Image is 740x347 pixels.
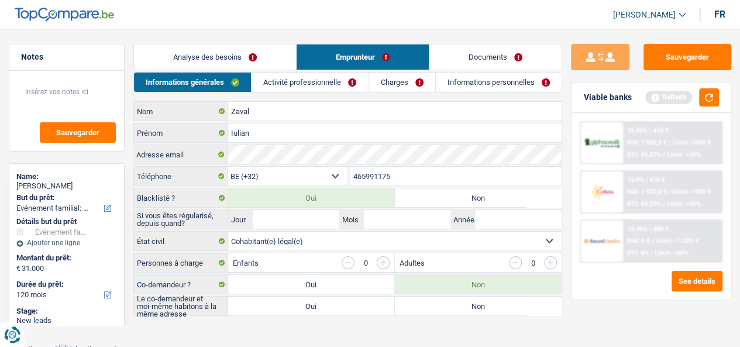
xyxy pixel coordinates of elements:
div: Name: [16,172,117,181]
div: New leads [16,316,117,325]
span: NAI: 1 983,6 € [627,188,666,195]
input: JJ [253,210,339,229]
label: Montant du prêt: [16,253,115,263]
span: DTI: 0% [627,249,648,257]
div: 10.45% | 409 € [627,225,668,233]
label: Durée du prêt: [16,280,115,289]
img: Record Credits [584,232,620,250]
label: Le co-demandeur et moi-même habitons à la même adresse [134,297,228,315]
a: [PERSON_NAME] [604,5,686,25]
label: Mois [339,210,364,229]
div: Stage: [16,307,117,316]
label: Nom [134,102,228,121]
span: Sauvegarder [56,129,99,136]
span: DTI: 43.33% [627,200,660,208]
label: Oui [228,275,395,294]
label: Blacklisté ? [134,188,228,207]
label: Si vous êtes régularisé, depuis quand? [134,210,228,229]
span: Limit: >1.033 € [655,237,698,245]
span: / [651,237,653,245]
span: / [668,188,670,195]
span: / [662,151,665,159]
label: Personnes à charge [134,253,228,272]
div: Viable banks [583,92,631,102]
button: Sauvegarder [40,122,116,143]
input: 401020304 [350,167,562,185]
div: [PERSON_NAME] [16,181,117,191]
a: Documents [429,44,562,70]
span: / [662,200,665,208]
span: NAI: 1 982,2 € [627,139,666,146]
label: État civil [134,232,228,250]
a: Informations personnelles [436,73,562,92]
label: Enfants [233,259,259,267]
div: fr [714,9,725,20]
a: Activité professionnelle [252,73,368,92]
div: Ajouter une ligne [16,239,117,247]
a: Informations générales [134,73,251,92]
div: Refresh [645,91,692,104]
label: Prénom [134,123,228,142]
button: Sauvegarder [643,44,731,70]
label: Jour [228,210,253,229]
label: Oui [228,188,395,207]
button: See details [672,271,722,291]
label: Non [395,297,562,315]
span: / [668,139,670,146]
label: Année [450,210,475,229]
span: NAI: 0 € [627,237,649,245]
span: [PERSON_NAME] [613,10,676,20]
label: Non [395,275,562,294]
img: AlphaCredit [584,137,620,148]
span: Limit: >800 € [672,188,710,195]
span: € [16,264,20,273]
img: Cofidis [584,183,620,201]
span: Limit: <50% [666,151,700,159]
span: / [650,249,652,257]
label: Adresse email [133,145,228,164]
h5: Notes [21,52,112,62]
label: Adultes [400,259,425,267]
a: Analyse des besoins [134,44,296,70]
label: Téléphone [134,167,228,185]
span: Limit: >850 € [672,139,710,146]
div: 10.9% | 416 € [627,176,665,184]
label: Oui [228,297,395,315]
img: TopCompare Logo [15,8,114,22]
a: Charges [369,73,435,92]
span: DTI: 43.37% [627,151,660,159]
span: Limit: <50% [666,200,700,208]
label: Non [395,188,562,207]
label: Co-demandeur ? [134,275,228,294]
div: 10.99% | 418 € [627,127,668,135]
div: 0 [528,259,538,267]
div: 0 [360,259,371,267]
a: Emprunteur [297,44,429,70]
div: Détails but du prêt [16,217,117,226]
input: AAAA [475,210,562,229]
span: Limit: <60% [654,249,688,257]
label: But du prêt: [16,193,115,202]
input: MM [364,210,450,229]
